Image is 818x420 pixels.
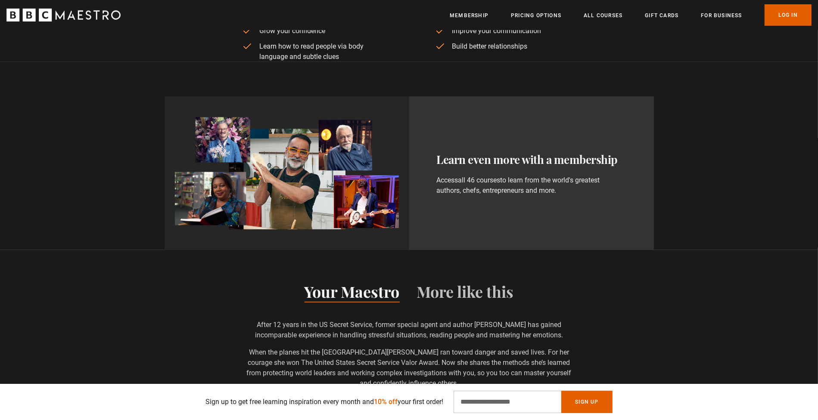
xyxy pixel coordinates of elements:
[242,347,576,389] p: When the planes hit the [GEOGRAPHIC_DATA][PERSON_NAME] ran toward danger and saved lives. For her...
[561,391,612,413] button: Sign Up
[511,11,561,20] a: Pricing Options
[242,41,383,62] li: Learn how to read people via body language and subtle clues
[205,397,443,407] p: Sign up to get free learning inspiration every month and your first order!
[437,151,626,168] h3: Learn even more with a membership
[435,41,576,52] li: Build better relationships
[242,320,576,340] p: After 12 years in the US Secret Service, former special agent and author [PERSON_NAME] has gained...
[450,11,488,20] a: Membership
[417,284,514,303] button: More like this
[450,4,812,26] nav: Primary
[584,11,622,20] a: All Courses
[6,9,121,22] svg: BBC Maestro
[765,4,812,26] a: Log In
[435,26,576,36] li: Improve your communication
[458,176,501,185] a: all 46 courses
[305,284,400,303] button: Your Maestro
[701,11,742,20] a: For business
[242,26,383,36] li: Grow your confidence
[374,398,398,406] span: 10% off
[437,175,626,196] p: Access to learn from the world's greatest authors, chefs, entrepreneurs and more.
[645,11,678,20] a: Gift Cards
